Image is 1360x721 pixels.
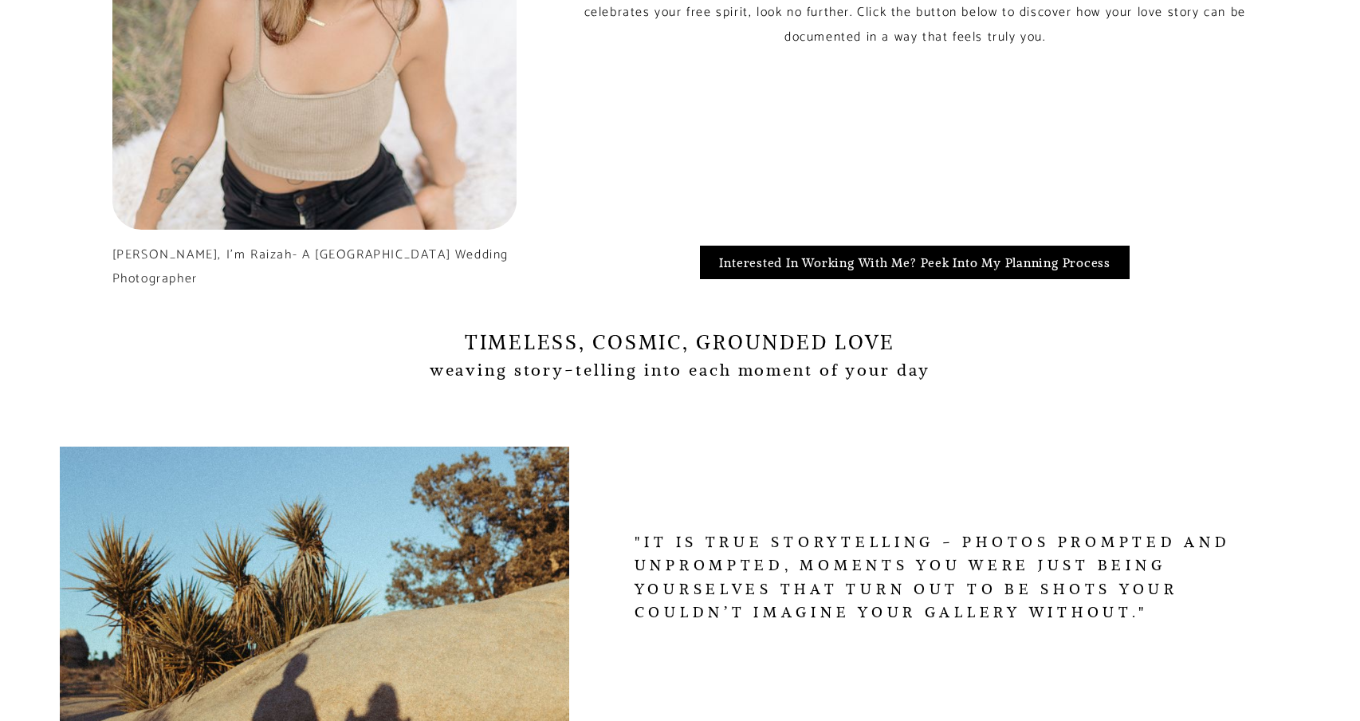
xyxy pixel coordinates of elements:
span: "It is true storytelling - photos prompted and unprompted, moments you were just being yourselves... [635,532,1239,622]
span: Interested in Working with me? Peek into my planning process [719,254,1110,271]
a: Interested in Working with me? Peek into my planning process [700,246,1130,279]
p: weaving story-telling into each moment of your day [60,356,1300,384]
h4: Timeless, cosmic, grounded love [60,329,1300,356]
span: [PERSON_NAME], I'm Raizah- A [GEOGRAPHIC_DATA] Wedding Photographer [112,244,513,290]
